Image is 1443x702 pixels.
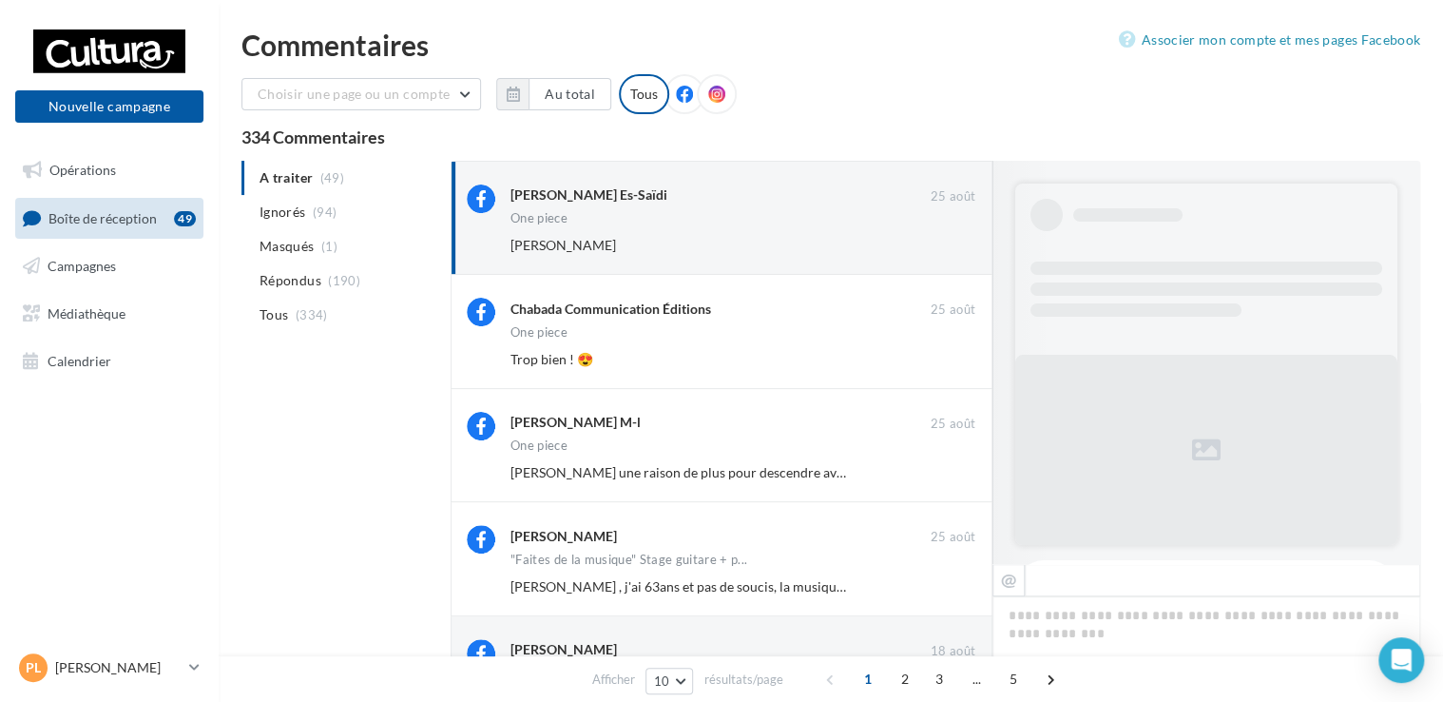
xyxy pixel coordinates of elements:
[931,529,975,546] span: 25 août
[328,273,360,288] span: (190)
[592,671,635,689] span: Afficher
[11,294,207,334] a: Médiathèque
[49,162,116,178] span: Opérations
[260,305,288,324] span: Tous
[510,578,937,595] span: [PERSON_NAME] , j'ai 63ans et pas de soucis, la musique n'a pas d'âge 😀
[258,86,450,102] span: Choisir une page ou un compte
[931,643,975,660] span: 18 août
[931,302,975,319] span: 25 août
[529,78,611,110] button: Au total
[654,673,670,689] span: 10
[11,341,207,381] a: Calendrier
[510,413,641,432] div: [PERSON_NAME] M-l
[55,658,182,677] p: [PERSON_NAME]
[510,237,616,253] span: [PERSON_NAME]
[496,78,611,110] button: Au total
[48,258,116,274] span: Campagnes
[313,205,337,220] span: (94)
[48,209,157,225] span: Boîte de réception
[510,351,593,367] span: Trop bien ! 😍
[174,211,196,226] div: 49
[11,246,207,286] a: Campagnes
[510,212,568,224] div: One piece
[619,74,669,114] div: Tous
[510,326,568,339] div: One piece
[510,640,617,659] div: [PERSON_NAME]
[510,300,711,319] div: Chabada Communication Éditions
[1119,29,1420,51] a: Associer mon compte et mes pages Facebook
[510,439,568,452] div: One piece
[296,307,328,322] span: (334)
[853,664,883,694] span: 1
[931,416,975,433] span: 25 août
[510,464,941,480] span: [PERSON_NAME] une raison de plus pour descendre avec mes princesses
[931,188,975,205] span: 25 août
[15,650,203,686] a: PL [PERSON_NAME]
[998,664,1029,694] span: 5
[260,203,305,222] span: Ignorés
[241,30,1420,59] div: Commentaires
[890,664,920,694] span: 2
[703,671,782,689] span: résultats/page
[510,527,617,546] div: [PERSON_NAME]
[1378,637,1424,683] div: Open Intercom Messenger
[11,150,207,190] a: Opérations
[321,239,337,254] span: (1)
[11,198,207,239] a: Boîte de réception49
[241,128,1420,146] div: 334 Commentaires
[645,668,694,694] button: 10
[510,185,667,205] div: [PERSON_NAME] Es-Saïdi
[260,237,314,256] span: Masqués
[961,664,991,694] span: ...
[15,90,203,123] button: Nouvelle campagne
[260,271,321,290] span: Répondus
[510,554,747,566] span: "Faites de la musique" Stage guitare + p...
[241,78,481,110] button: Choisir une page ou un compte
[48,305,125,322] span: Médiathèque
[26,658,41,677] span: PL
[924,664,954,694] span: 3
[48,352,111,368] span: Calendrier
